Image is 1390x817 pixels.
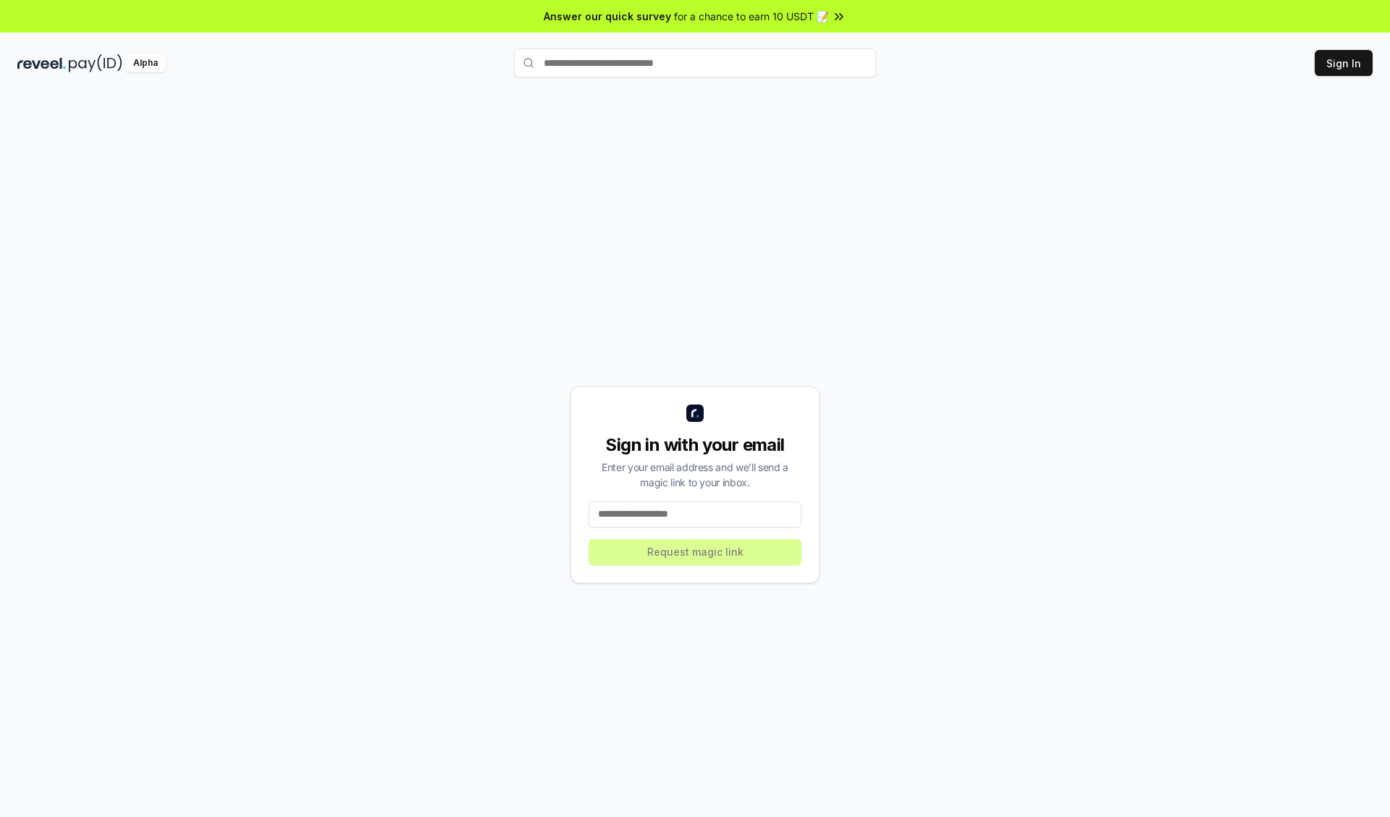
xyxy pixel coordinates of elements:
div: Alpha [125,54,166,72]
div: Enter your email address and we’ll send a magic link to your inbox. [589,460,801,490]
span: for a chance to earn 10 USDT 📝 [674,9,829,24]
img: pay_id [69,54,122,72]
button: Sign In [1315,50,1373,76]
img: reveel_dark [17,54,66,72]
span: Answer our quick survey [544,9,671,24]
div: Sign in with your email [589,433,801,457]
img: logo_small [686,405,704,422]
